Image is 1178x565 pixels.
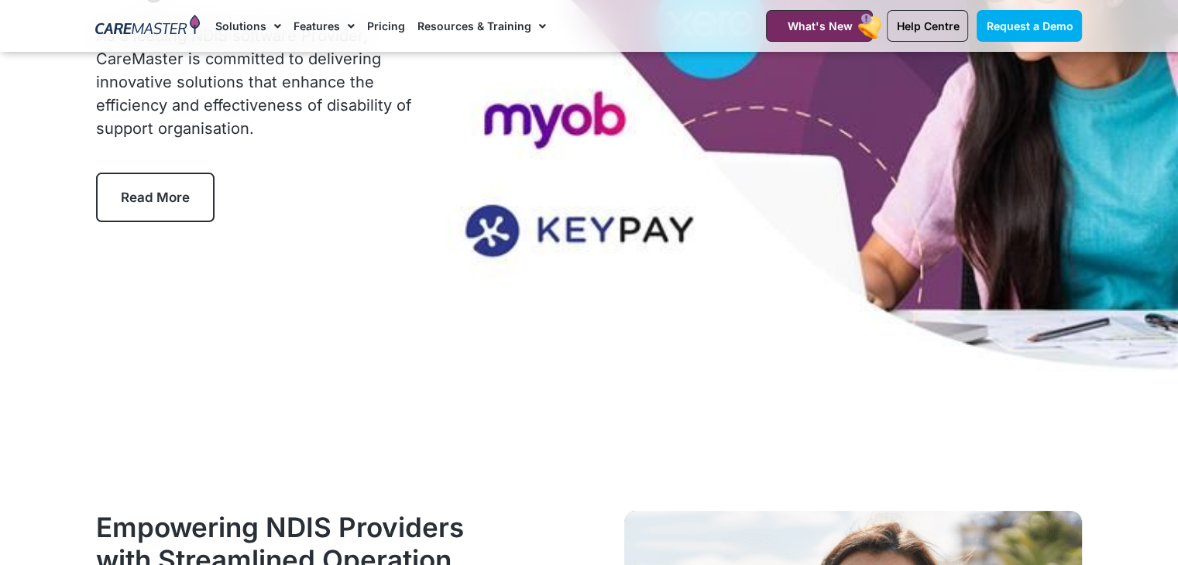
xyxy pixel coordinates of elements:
[787,19,852,33] span: What's New
[121,190,190,205] span: Read More
[766,10,873,42] a: What's New
[977,10,1082,42] a: Request a Demo
[95,15,200,38] img: CareMaster Logo
[896,19,959,33] span: Help Centre
[96,173,215,222] a: Read More
[96,24,431,140] p: As a leading NDIS software Provider, CareMaster is committed to delivering innovative solutions t...
[986,19,1073,33] span: Request a Demo
[887,10,968,42] a: Help Centre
